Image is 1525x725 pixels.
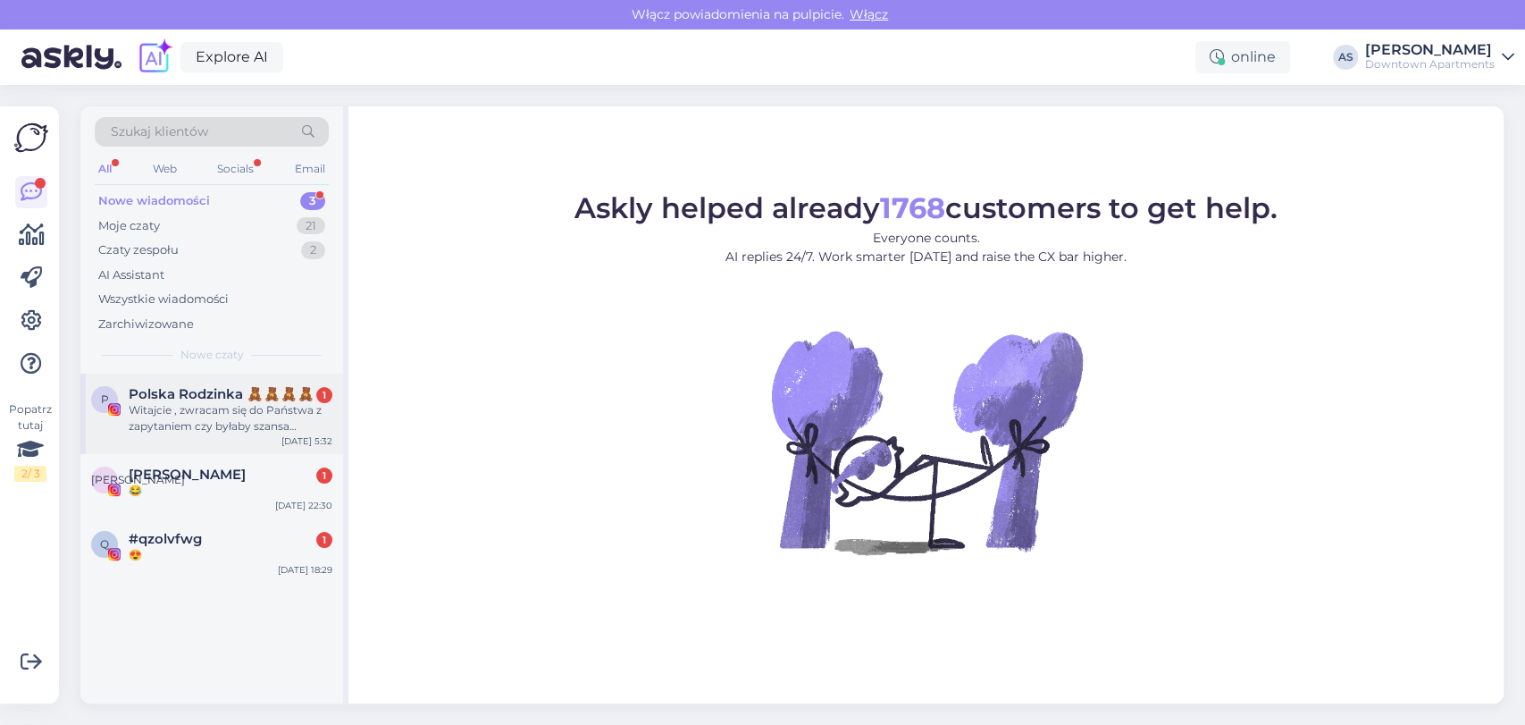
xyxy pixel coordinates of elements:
[129,386,314,402] span: Polska Rodzinka 🧸🧸🧸🧸
[574,229,1278,266] p: Everyone counts. AI replies 24/7. Work smarter [DATE] and raise the CX bar higher.
[297,217,325,235] div: 21
[101,392,109,406] span: P
[574,190,1278,225] span: Askly helped already customers to get help.
[281,434,332,448] div: [DATE] 5:32
[1365,43,1495,57] div: [PERSON_NAME]
[291,157,329,181] div: Email
[766,281,1087,603] img: No Chat active
[14,401,46,482] div: Popatrz tutaj
[129,547,332,563] div: 😍
[844,6,893,22] span: Włącz
[180,42,283,72] a: Explore AI
[316,468,332,484] div: 1
[98,291,229,308] div: Wszystkie wiadomości
[278,563,332,577] div: [DATE] 18:29
[275,499,332,512] div: [DATE] 22:30
[1195,41,1290,73] div: online
[180,347,244,363] span: Nowe czaty
[14,121,48,155] img: Askly Logo
[1365,57,1495,72] div: Downtown Apartments
[98,241,179,259] div: Czaty zespołu
[100,537,109,551] span: q
[98,266,164,284] div: AI Assistant
[1333,45,1358,70] div: AS
[136,38,173,76] img: explore-ai
[129,483,332,499] div: 😂
[98,217,160,235] div: Moje czaty
[111,122,208,141] span: Szukaj klientów
[98,192,210,210] div: Nowe wiadomości
[301,241,325,259] div: 2
[14,466,46,482] div: 2 / 3
[91,473,185,486] span: [PERSON_NAME]
[880,190,945,225] b: 1768
[1365,43,1514,72] a: [PERSON_NAME]Downtown Apartments
[316,532,332,548] div: 1
[129,467,246,483] span: Лариса Гай
[129,402,332,434] div: Witajcie , zwracam się do Państwa z zapytaniem czy byłaby szansa zareklamować państwa hotel w zam...
[300,192,325,210] div: 3
[95,157,115,181] div: All
[98,316,194,333] div: Zarchiwizowane
[214,157,257,181] div: Socials
[129,531,202,547] span: #qzolvfwg
[149,157,180,181] div: Web
[316,387,332,403] div: 1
